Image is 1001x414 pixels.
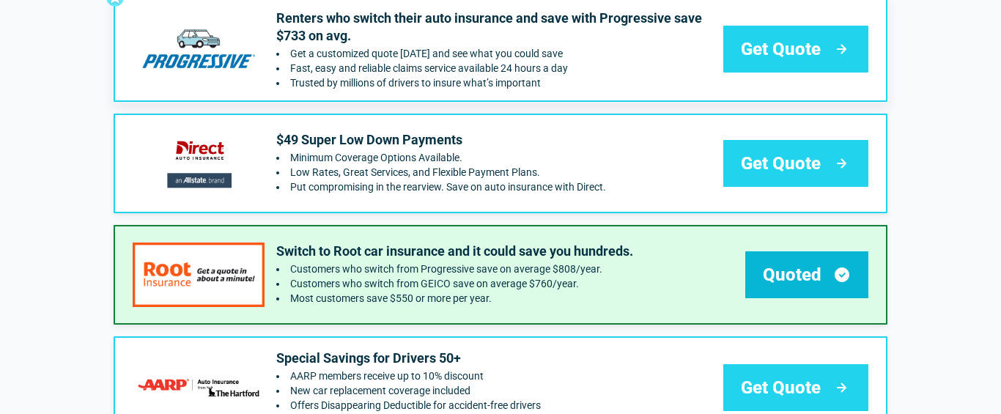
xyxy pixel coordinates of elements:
li: New car replacement coverage included [276,385,541,396]
li: Low Rates, Great Services, and Flexible Payment Plans. [276,166,606,178]
li: Trusted by millions of drivers to insure what’s important [276,77,712,89]
span: Get Quote [741,37,821,61]
img: progressive's logo [133,17,265,81]
li: Offers Disappearing Deductible for accident-free drivers [276,399,541,411]
li: Fast, easy and reliable claims service available 24 hours a day [276,62,712,74]
img: directauto's logo [133,131,265,196]
p: $49 Super Low Down Payments [276,131,606,149]
li: Put compromising in the rearview. Save on auto insurance with Direct. [276,181,606,193]
li: Minimum Coverage Options Available. [276,152,606,163]
p: Special Savings for Drivers 50+ [276,350,541,367]
a: directauto's logo$49 Super Low Down PaymentsMinimum Coverage Options Available.Low Rates, Great S... [114,114,887,213]
li: AARP members receive up to 10% discount [276,370,541,382]
li: Get a customized quote today and see what you could save [276,48,712,59]
p: Renters who switch their auto insurance and save with Progressive save $733 on avg. [276,10,712,45]
span: Get Quote [741,152,821,175]
span: Get Quote [741,376,821,399]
